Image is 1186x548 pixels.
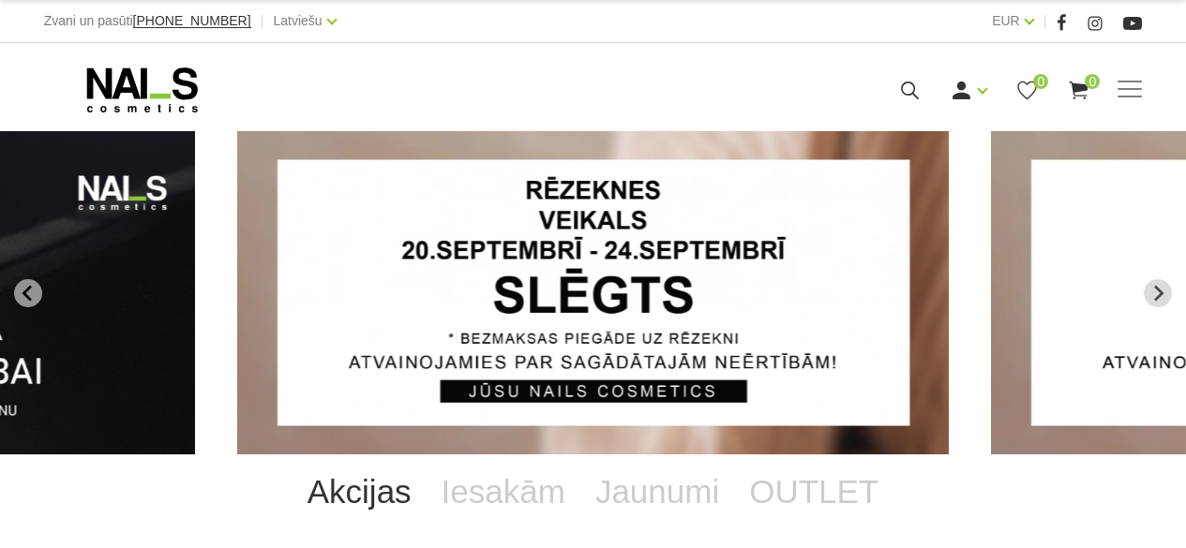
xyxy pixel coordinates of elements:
[44,9,251,33] div: Zvani un pasūti
[427,454,580,529] a: Iesakām
[992,9,1020,32] a: EUR
[1067,79,1090,102] a: 0
[133,13,251,28] span: [PHONE_NUMBER]
[580,454,734,529] a: Jaunumi
[1015,79,1039,102] a: 0
[274,9,323,32] a: Latviešu
[1033,74,1048,89] span: 0
[261,9,264,33] span: |
[14,279,42,307] button: Go to last slide
[133,14,251,28] a: [PHONE_NUMBER]
[1085,74,1100,89] span: 0
[237,131,949,454] li: 1 of 14
[1043,9,1047,33] span: |
[293,454,427,529] a: Akcijas
[1144,279,1172,307] button: Next slide
[734,454,893,529] a: OUTLET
